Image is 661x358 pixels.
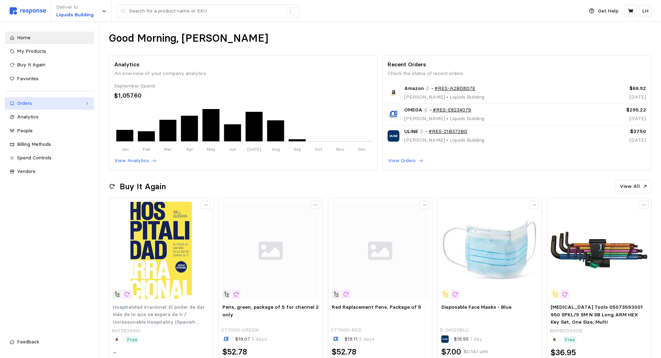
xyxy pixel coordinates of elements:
p: CT7000-RED [331,326,362,334]
a: Vendors [5,165,94,178]
p: Recent Orders [388,60,646,69]
a: #RES-A2BD8D7E [434,85,475,92]
h2: $7.00 [441,347,461,357]
span: • [445,137,450,143]
h2: Buy It Again [120,181,166,192]
span: Analytics [17,114,39,120]
tspan: Aug [271,147,280,152]
span: • [445,94,450,100]
h1: Good Morning, [PERSON_NAME] [109,32,268,45]
span: Hospitalidad irracional: El poder de dar más de lo que se espera de ti / Unreasonable Hospitality... [113,304,205,333]
p: Free [565,336,575,344]
button: Feedback [5,336,94,348]
button: LH [639,5,651,17]
span: My Products [17,48,46,54]
a: Home [5,32,94,44]
tspan: May [207,147,215,152]
div: September Spend [114,82,373,90]
p: Get Help [598,7,618,15]
span: ULINE [404,128,418,135]
tspan: Jun [229,147,236,152]
span: Favorites [17,75,39,82]
span: OMEGA [404,106,422,114]
tspan: Jan [121,147,128,152]
span: Disposable Face Masks - Blue [441,304,511,310]
p: View Analytics [115,157,149,165]
span: 1 day [469,336,482,342]
span: 5 days [250,336,267,342]
a: Buy It Again [5,59,94,71]
a: People [5,125,94,137]
p: Liquids Building [56,11,94,19]
a: Analytics [5,111,94,123]
tspan: Nov [336,147,345,152]
tspan: [DATE] [247,147,261,152]
img: ULINE [388,130,399,142]
p: [PERSON_NAME] Liquids Building [404,115,484,123]
p: LH [642,7,649,15]
p: Check the status of recent orders. [388,70,646,77]
img: Amazon [388,87,399,99]
span: 5 days [358,336,374,342]
div: $1,057.60 [114,91,373,100]
a: My Products [5,45,94,58]
input: Search for a product name or SKU [129,5,283,17]
img: svg%3e [222,202,319,298]
button: View Orders [388,157,424,165]
span: Vendors [17,168,35,174]
span: Buy It Again [17,61,45,68]
p: $37.50 [585,128,646,135]
p: $18.95 [454,335,482,343]
img: OMEGA [388,109,399,120]
p: • [431,85,433,92]
p: B009ODV0OE [550,327,583,335]
tspan: Sep [293,147,301,152]
p: [DATE] [585,136,646,144]
tspan: Feb [143,147,150,152]
h2: $52.78 [332,347,356,357]
a: Favorites [5,73,94,85]
tspan: Dec [358,147,366,152]
h2: $36.95 [551,347,576,358]
p: An overview of your company analytics. [114,70,373,77]
p: [PERSON_NAME] Liquids Building [404,136,484,144]
button: View Analytics [114,157,157,165]
span: Feedback [17,339,39,345]
a: Orders [5,97,94,110]
p: • [430,106,432,114]
p: View All [620,183,640,190]
span: Spend Controls [17,155,51,161]
span: • [445,115,450,122]
p: [PERSON_NAME] Liquids Building [404,93,484,101]
p: CT7000-GREEN [221,326,259,334]
tspan: Mar [164,147,172,152]
tspan: Oct [315,147,322,152]
p: [DATE] [585,93,646,101]
p: Analytics [114,60,373,69]
div: / [287,7,295,15]
p: $295.22 [585,106,646,114]
span: Pens, green, package of 5 for channel 2 only [222,304,319,318]
span: People [17,127,33,134]
a: Billing Methods [5,138,94,151]
div: Orders [17,100,82,107]
h2: - [113,347,117,358]
a: #RES-21B372BD [429,128,467,135]
p: $18.07 [235,335,267,343]
p: $18.11 [345,335,374,343]
a: Spend Controls [5,152,94,164]
span: [MEDICAL_DATA] Tools 05073593001 950 SPKL/9 SM N SB Long ARM HEX Key Set, One Size, Multi [551,304,643,325]
p: $66.92 [585,85,646,92]
img: svg%3e [10,7,46,15]
img: 51xAbVmshZL._AC_SX679_.jpg [551,202,647,298]
span: Home [17,34,31,41]
span: Red Replacement Pens, Package of 5 [332,304,421,310]
p: • [425,128,427,135]
img: S-24023BLU [441,202,538,298]
p: [DATE] [585,115,646,123]
span: Billing Methods [17,141,51,147]
p: Deliver to [56,3,94,11]
p: 6073924100 [112,327,141,335]
button: Get Help [585,5,622,18]
tspan: Apr [186,147,193,152]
